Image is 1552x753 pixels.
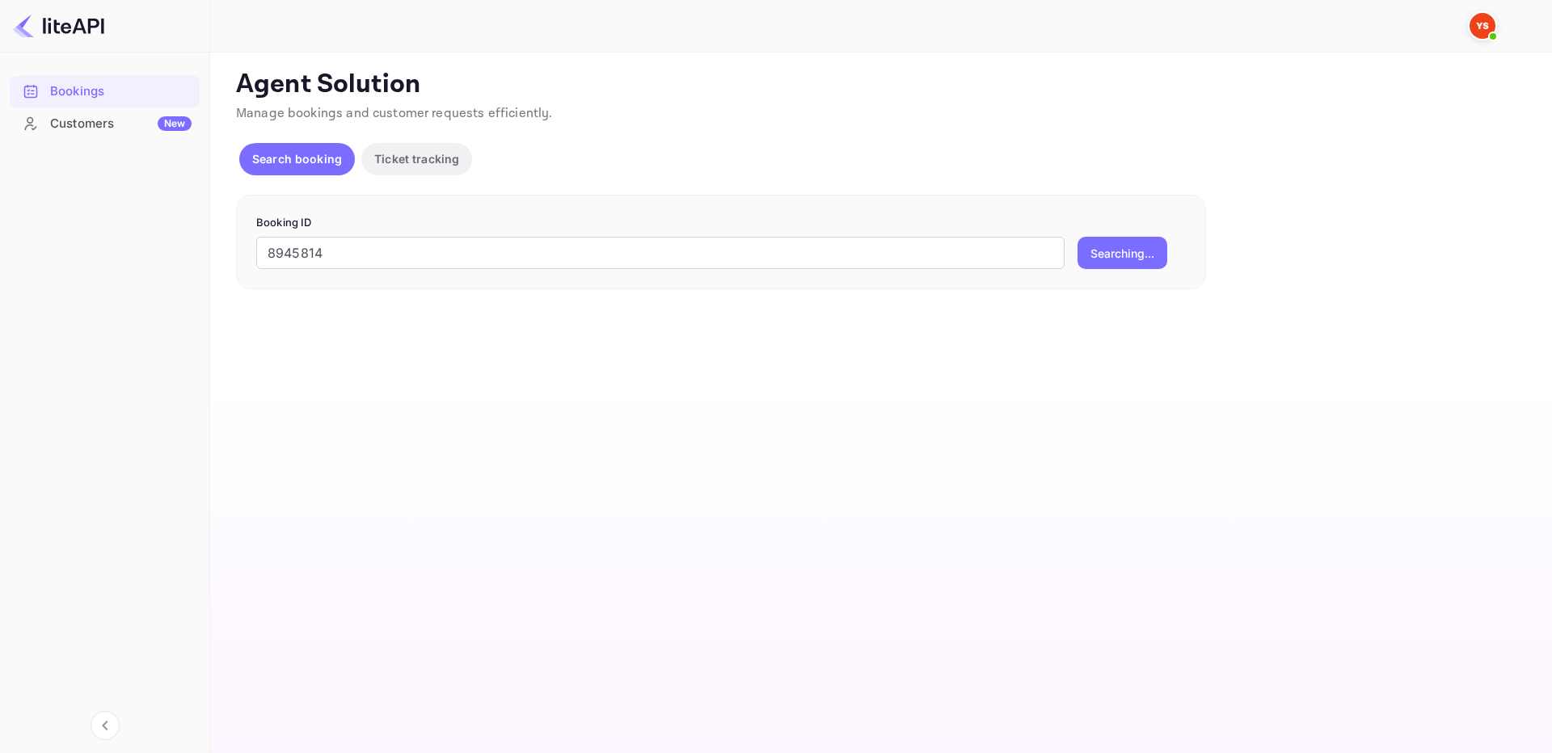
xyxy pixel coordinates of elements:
div: Customers [50,115,192,133]
span: Manage bookings and customer requests efficiently. [236,105,553,122]
p: Search booking [252,150,342,167]
a: CustomersNew [10,108,200,138]
input: Enter Booking ID (e.g., 63782194) [256,237,1065,269]
div: New [158,116,192,131]
a: Bookings [10,76,200,106]
div: CustomersNew [10,108,200,140]
button: Collapse navigation [91,711,120,740]
div: Bookings [50,82,192,101]
p: Booking ID [256,215,1186,231]
img: Yandex Support [1470,13,1495,39]
button: Searching... [1078,237,1167,269]
p: Ticket tracking [374,150,459,167]
p: Agent Solution [236,69,1523,101]
div: Bookings [10,76,200,107]
img: LiteAPI logo [13,13,104,39]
